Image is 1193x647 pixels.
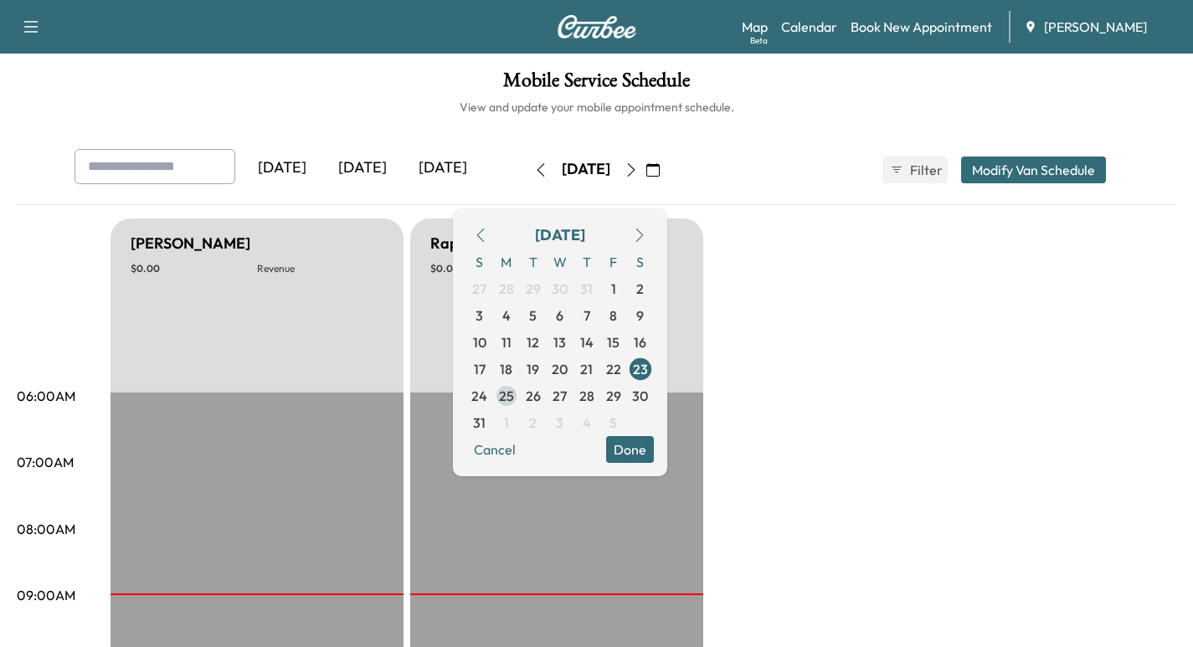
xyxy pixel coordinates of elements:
[430,232,554,255] h5: Raptor - OFFLINE
[474,359,486,379] span: 17
[499,279,514,299] span: 28
[557,15,637,39] img: Curbee Logo
[547,249,573,275] span: W
[131,262,257,275] p: $ 0.00
[502,306,511,326] span: 4
[553,386,567,406] span: 27
[607,332,620,352] span: 15
[322,149,403,187] div: [DATE]
[552,359,568,379] span: 20
[526,386,541,406] span: 26
[556,306,563,326] span: 6
[466,249,493,275] span: S
[750,34,768,47] div: Beta
[606,386,621,406] span: 29
[627,249,654,275] span: S
[520,249,547,275] span: T
[476,306,483,326] span: 3
[17,70,1176,99] h1: Mobile Service Schedule
[471,386,487,406] span: 24
[17,452,74,472] p: 07:00AM
[910,160,940,180] span: Filter
[562,159,610,180] div: [DATE]
[526,279,541,299] span: 29
[552,279,568,299] span: 30
[606,359,621,379] span: 22
[529,413,537,433] span: 2
[529,306,537,326] span: 5
[609,413,617,433] span: 5
[493,249,520,275] span: M
[633,359,648,379] span: 23
[17,585,75,605] p: 09:00AM
[1044,17,1147,37] span: [PERSON_NAME]
[882,157,948,183] button: Filter
[634,332,646,352] span: 16
[17,99,1176,116] h6: View and update your mobile appointment schedule.
[636,279,644,299] span: 2
[600,249,627,275] span: F
[851,17,992,37] a: Book New Appointment
[606,436,654,463] button: Done
[466,436,523,463] button: Cancel
[473,413,486,433] span: 31
[961,157,1106,183] button: Modify Van Schedule
[257,262,383,275] p: Revenue
[131,232,250,255] h5: [PERSON_NAME]
[501,332,512,352] span: 11
[473,332,486,352] span: 10
[242,149,322,187] div: [DATE]
[609,306,617,326] span: 8
[781,17,837,37] a: Calendar
[500,359,512,379] span: 18
[553,332,566,352] span: 13
[535,223,585,247] div: [DATE]
[504,413,509,433] span: 1
[403,149,483,187] div: [DATE]
[17,386,75,406] p: 06:00AM
[17,519,75,539] p: 08:00AM
[573,249,600,275] span: T
[584,306,590,326] span: 7
[556,413,563,433] span: 3
[742,17,768,37] a: MapBeta
[430,262,557,275] p: $ 0.00
[580,359,593,379] span: 21
[580,279,593,299] span: 31
[583,413,591,433] span: 4
[527,359,539,379] span: 19
[499,386,514,406] span: 25
[527,332,539,352] span: 12
[472,279,486,299] span: 27
[632,386,648,406] span: 30
[636,306,644,326] span: 9
[579,386,594,406] span: 28
[611,279,616,299] span: 1
[580,332,594,352] span: 14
